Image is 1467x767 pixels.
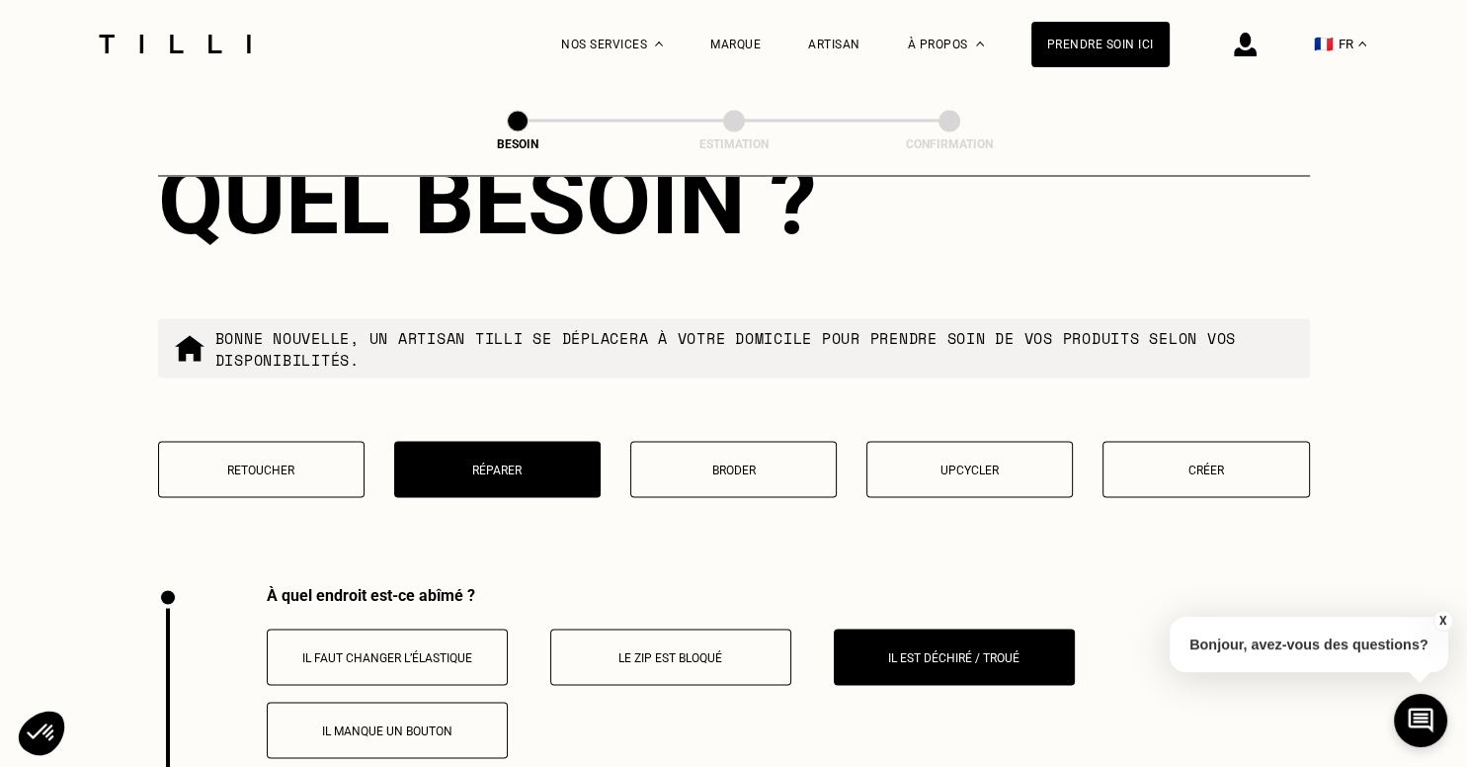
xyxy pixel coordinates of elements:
button: Réparer [394,442,601,498]
span: 🇫🇷 [1314,35,1334,53]
button: Il faut changer l’élastique [267,630,508,686]
button: Le zip est bloqué [550,630,791,686]
img: Logo du service de couturière Tilli [92,35,258,53]
div: Confirmation [851,138,1048,152]
p: Retoucher [169,464,354,477]
div: À quel endroit est-ce abîmé ? [267,586,1310,605]
div: Quel besoin ? [158,145,1310,256]
button: Il manque un bouton [267,703,508,759]
p: Le zip est bloqué [561,651,780,665]
button: X [1432,610,1452,632]
a: Prendre soin ici [1031,22,1170,67]
p: Réparer [405,464,590,477]
div: Estimation [635,138,833,152]
p: Bonne nouvelle, un artisan tilli se déplacera à votre domicile pour prendre soin de vos produits ... [215,327,1294,371]
button: Upcycler [866,442,1073,498]
button: Il est déchiré / troué [834,630,1075,686]
button: Broder [630,442,837,498]
p: Broder [641,464,826,477]
img: Menu déroulant à propos [976,42,984,46]
p: Il manque un bouton [278,724,497,738]
button: Retoucher [158,442,365,498]
img: commande à domicile [174,333,205,365]
div: Besoin [419,138,616,152]
img: icône connexion [1234,33,1257,56]
a: Artisan [808,38,860,51]
p: Il est déchiré / troué [845,651,1064,665]
button: Créer [1102,442,1309,498]
p: Il faut changer l’élastique [278,651,497,665]
p: Bonjour, avez-vous des questions? [1170,617,1448,672]
p: Créer [1113,464,1298,477]
p: Upcycler [877,464,1062,477]
img: menu déroulant [1358,42,1366,46]
img: Menu déroulant [655,42,663,46]
a: Marque [710,38,761,51]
